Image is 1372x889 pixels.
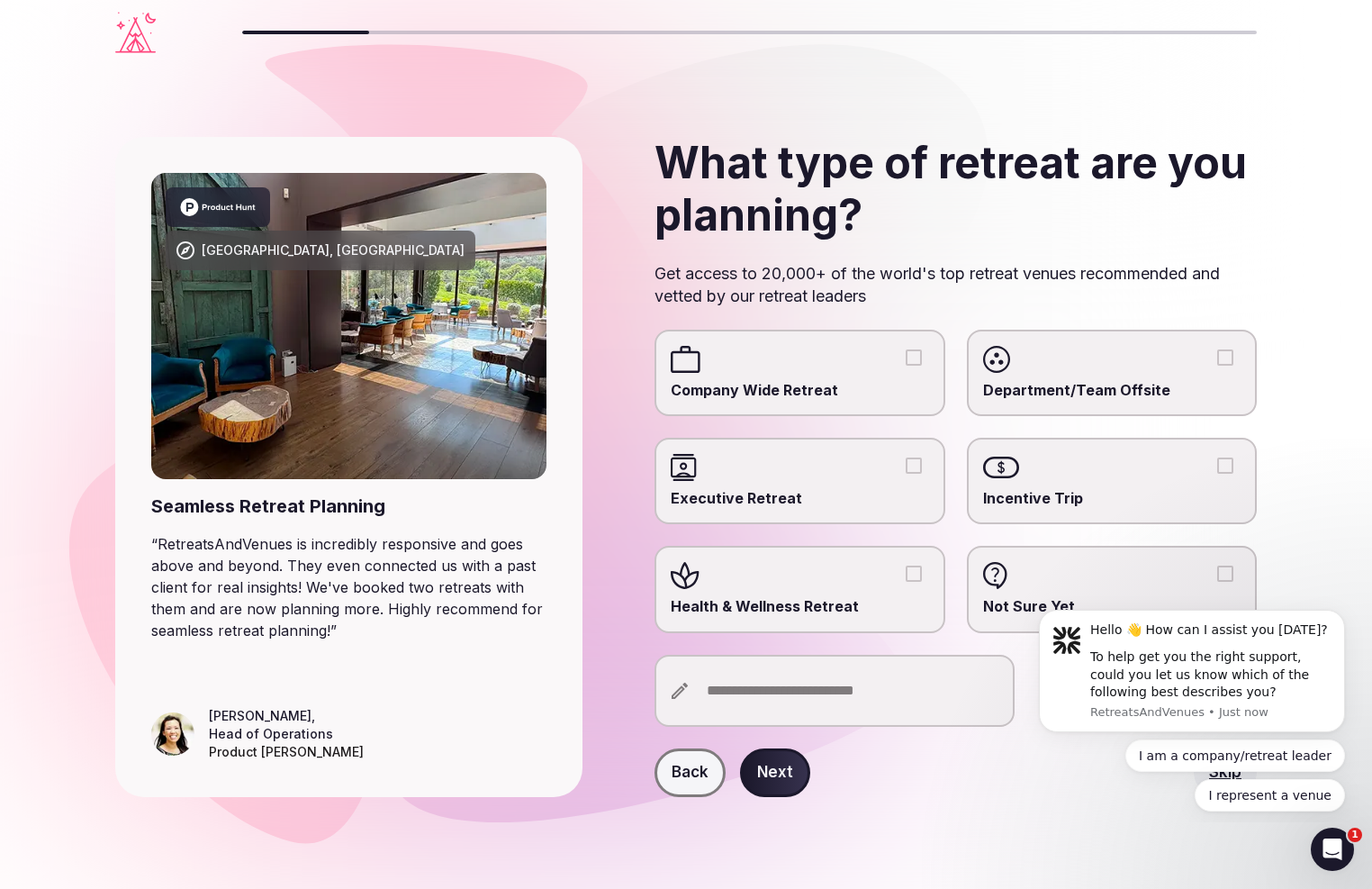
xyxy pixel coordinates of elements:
img: Barcelona, Spain [151,173,546,479]
button: Not Sure Yet [1217,566,1233,582]
button: Department/Team Offsite [1217,349,1233,366]
span: 1 [1348,828,1362,842]
a: Visit the homepage [115,12,156,53]
span: Incentive Trip [983,488,1241,508]
div: Seamless Retreat Planning [151,494,546,519]
button: Incentive Trip [1217,458,1233,474]
button: Executive Retreat [906,458,922,474]
blockquote: “ RetreatsAndVenues is incredibly responsive and goes above and beyond. They even connected us wi... [151,533,546,641]
img: Leeann Trang [151,712,194,756]
cite: [PERSON_NAME] [209,708,311,723]
button: Back [654,748,726,797]
span: Department/Team Offsite [983,380,1241,400]
span: Company Wide Retreat [671,380,929,400]
iframe: Intercom live chat [1311,828,1354,871]
div: Head of Operations [209,725,364,743]
span: Health & Wellness Retreat [671,596,929,616]
p: Get access to 20,000+ of the world's top retreat venues recommended and vetted by our retreat lea... [654,262,1257,307]
button: Health & Wellness Retreat [906,566,922,582]
h2: What type of retreat are you planning? [654,137,1257,240]
div: Product [PERSON_NAME] [209,743,364,761]
span: Not Sure Yet [983,596,1241,616]
span: Executive Retreat [671,488,929,508]
button: Company Wide Retreat [906,349,922,366]
iframe: Intercom notifications message [1012,596,1372,822]
button: Next [740,748,810,797]
div: [GEOGRAPHIC_DATA], [GEOGRAPHIC_DATA] [202,241,465,259]
figcaption: , [209,707,364,761]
